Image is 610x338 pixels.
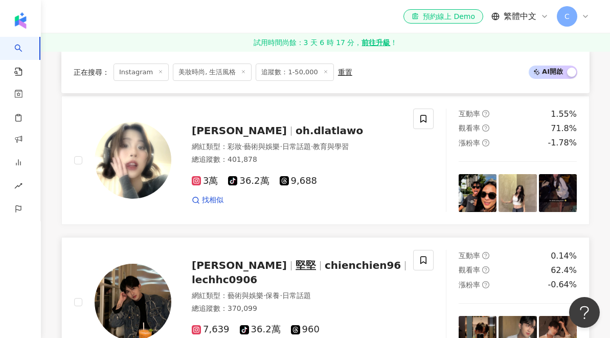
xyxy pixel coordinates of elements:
[256,64,333,81] span: 追蹤數：1-50,000
[192,273,257,286] span: lechhc0906
[482,281,489,288] span: question-circle
[551,265,577,276] div: 62.4%
[539,174,577,212] img: post-image
[61,96,590,225] a: KOL Avatar[PERSON_NAME]oh.dlatlawo網紅類型：彩妝·藝術與娛樂·日常話題·教育與學習總追蹤數：401,8783萬36.2萬9,688找相似互動率question-...
[551,250,577,262] div: 0.14%
[459,251,480,260] span: 互動率
[14,176,22,199] span: rise
[412,11,475,22] div: 預約線上 Demo
[338,68,352,76] div: 重置
[280,176,318,186] span: 9,688
[291,324,320,335] span: 960
[459,110,480,118] span: 互動率
[548,137,577,149] div: -1.78%
[296,259,316,271] span: 堅堅
[548,279,577,290] div: -0.64%
[459,174,496,212] img: post-image
[202,195,223,205] span: 找相似
[459,266,480,274] span: 觀看率
[403,9,483,24] a: 預約線上 Demo
[551,123,577,134] div: 71.8%
[74,68,109,76] span: 正在搜尋 ：
[41,33,610,52] a: 試用時間尚餘：3 天 6 時 17 分，前往升級！
[564,11,570,22] span: C
[244,142,280,151] span: 藝術與娛樂
[282,291,311,300] span: 日常話題
[482,266,489,273] span: question-circle
[228,142,242,151] span: 彩妝
[228,176,269,186] span: 36.2萬
[504,11,536,22] span: 繁體中文
[192,259,287,271] span: [PERSON_NAME]
[362,37,390,48] strong: 前往升級
[325,259,401,271] span: chienchien96
[482,110,489,117] span: question-circle
[569,297,600,328] iframe: Help Scout Beacon - Open
[459,139,480,147] span: 漲粉率
[280,291,282,300] span: ·
[313,142,349,151] span: 教育與學習
[95,122,171,199] img: KOL Avatar
[12,12,29,29] img: logo icon
[482,124,489,132] span: question-circle
[240,324,281,335] span: 36.2萬
[192,324,230,335] span: 7,639
[242,142,244,151] span: ·
[228,291,263,300] span: 藝術與娛樂
[296,124,363,137] span: oh.dlatlawo
[173,64,252,81] span: 美妝時尚, 生活風格
[551,109,577,120] div: 1.55%
[114,64,169,81] span: Instagram
[459,124,480,132] span: 觀看率
[192,142,401,152] div: 網紅類型 ：
[482,252,489,259] span: question-circle
[192,124,287,137] span: [PERSON_NAME]
[192,304,416,314] div: 總追蹤數 ： 370,099
[311,142,313,151] span: ·
[482,139,489,146] span: question-circle
[14,37,35,77] a: search
[192,176,218,186] span: 3萬
[263,291,265,300] span: ·
[280,142,282,151] span: ·
[282,142,311,151] span: 日常話題
[459,281,480,289] span: 漲粉率
[499,174,536,212] img: post-image
[265,291,280,300] span: 保養
[192,155,401,165] div: 總追蹤數 ： 401,878
[192,195,223,205] a: 找相似
[192,291,416,301] div: 網紅類型 ：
